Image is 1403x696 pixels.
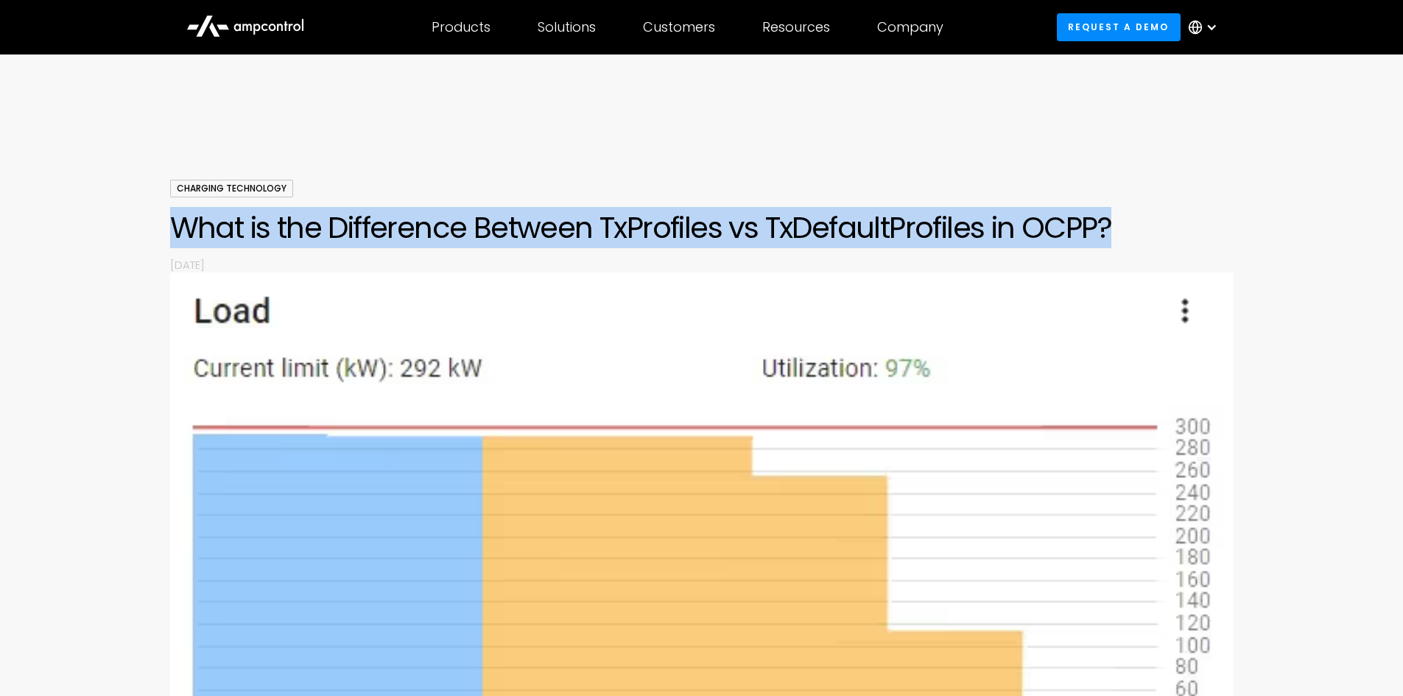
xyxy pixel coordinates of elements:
div: Customers [643,19,715,35]
div: Company [877,19,943,35]
a: Request a demo [1057,13,1181,41]
div: Resources [762,19,830,35]
div: Solutions [538,19,596,35]
div: Charging Technology [170,180,293,197]
div: Products [432,19,490,35]
p: [DATE] [170,257,1234,273]
h1: What is the Difference Between TxProfiles vs TxDefaultProfiles in OCPP? [170,210,1234,245]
